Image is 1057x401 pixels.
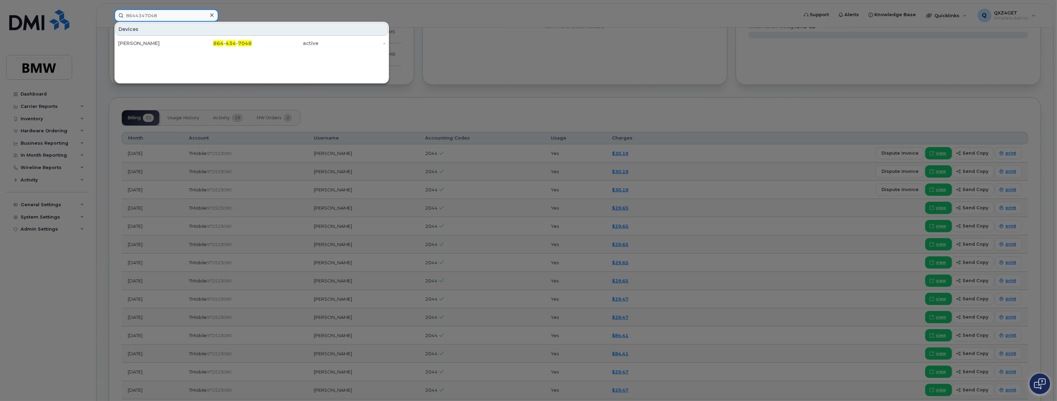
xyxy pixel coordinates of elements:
a: [PERSON_NAME]864-434-7048active- [115,37,388,49]
div: active [252,40,319,47]
img: Open chat [1034,378,1046,389]
div: Devices [115,23,388,36]
span: 7048 [238,40,252,46]
span: 434 [226,40,236,46]
div: [PERSON_NAME] [118,40,185,47]
span: 864 [213,40,224,46]
input: Find something... [114,9,218,22]
div: - [319,40,386,47]
div: - - [185,40,252,47]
